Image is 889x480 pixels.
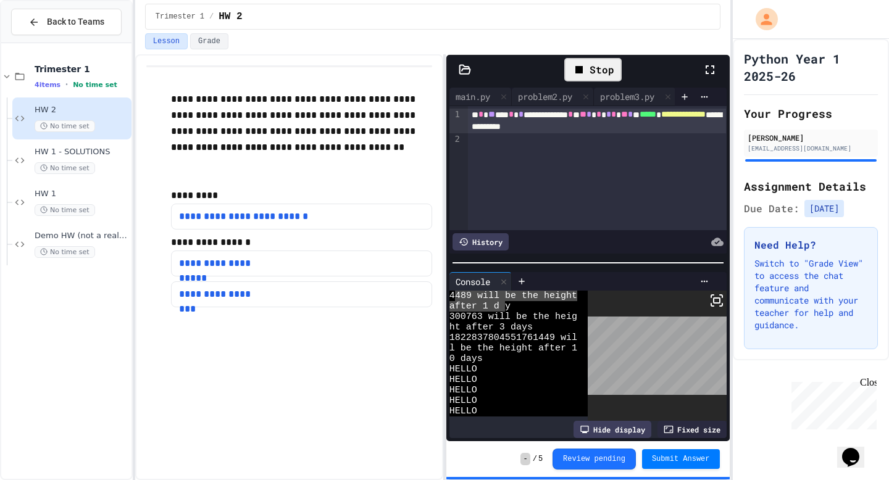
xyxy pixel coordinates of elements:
div: History [453,233,509,250]
span: 1822837804551761449 wil [449,333,577,343]
span: Submit Answer [652,454,710,464]
span: Back to Teams [47,15,104,28]
span: 0 days [449,354,483,364]
span: HELLO [449,364,477,374]
span: Demo HW (not a real one) [35,231,129,241]
span: HW 1 [35,189,129,199]
span: No time set [35,246,95,258]
p: Switch to "Grade View" to access the chat feature and communicate with your teacher for help and ... [754,257,867,331]
div: Console [449,275,496,288]
iframe: chat widget [787,377,877,429]
h2: Your Progress [744,105,878,122]
span: - [520,453,530,465]
h2: Assignment Details [744,178,878,195]
span: after 1 d [449,301,499,312]
div: My Account [743,5,781,33]
span: Due Date: [744,201,799,216]
span: HW 2 [219,9,242,24]
button: Submit Answer [642,449,720,469]
button: Review pending [553,449,636,470]
div: problem3.py [594,90,661,103]
span: / [533,454,537,464]
span: No time set [35,120,95,132]
span: HELLO [449,395,477,406]
span: 489 will be the height [455,291,577,301]
div: [EMAIL_ADDRESS][DOMAIN_NAME] [748,144,874,153]
span: [DATE] [804,200,844,217]
button: Grade [190,33,228,49]
span: 4 items [35,81,61,89]
div: Console [449,272,512,291]
span: HW 1 - SOLUTIONS [35,147,129,157]
div: problem3.py [594,88,676,106]
span: No time set [73,81,117,89]
span: No time set [35,162,95,174]
iframe: chat widget [837,431,877,468]
span: HELLO [449,385,477,395]
button: Lesson [145,33,188,49]
span: ay [499,301,511,312]
span: 4 [449,291,455,301]
span: HELLO [449,406,477,416]
span: Trimester 1 [156,12,204,22]
span: l be the height after 1 [449,343,577,354]
div: main.py [449,90,496,103]
span: / [209,12,214,22]
span: • [65,80,68,89]
div: Stop [564,58,622,81]
span: HW 2 [35,105,129,115]
h1: Python Year 1 2025-26 [744,50,878,85]
div: 1 [449,109,462,133]
div: [PERSON_NAME] [748,132,874,143]
h3: Need Help? [754,238,867,252]
span: No time set [35,204,95,216]
span: 300763 will be the heig [449,312,577,322]
div: Fixed size [657,421,727,438]
div: 2 [449,133,462,146]
span: HELLO [449,374,477,385]
span: Trimester 1 [35,64,129,75]
div: problem2.py [512,88,594,106]
div: main.py [449,88,512,106]
div: Hide display [574,421,651,438]
span: 5 [538,454,543,464]
div: Chat with us now!Close [5,5,85,78]
span: ht after 3 days [449,322,533,333]
div: problem2.py [512,90,578,103]
button: Back to Teams [11,9,122,35]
